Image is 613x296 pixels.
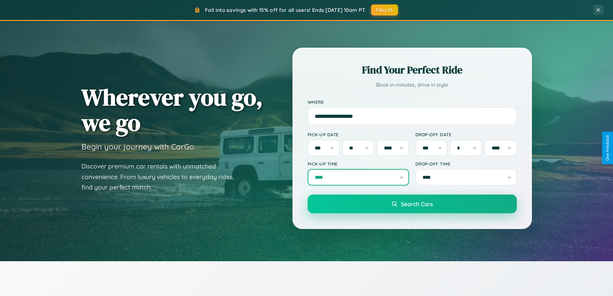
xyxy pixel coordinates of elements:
div: Give Feedback [605,135,610,161]
p: Book in minutes, drive in style [308,80,517,90]
span: Fall into savings with 15% off for all users! Ends [DATE] 10am PT. [205,7,366,13]
button: FALL15 [371,5,398,15]
label: Where [308,99,517,105]
h1: Wherever you go, we go [81,84,263,135]
label: Drop-off Date [415,132,517,137]
button: Search Cars [308,195,517,213]
h2: Find Your Perfect Ride [308,63,517,77]
span: Search Cars [401,200,433,207]
p: Discover premium car rentals with unmatched convenience. From luxury vehicles to everyday rides, ... [81,161,242,193]
label: Pick-up Date [308,132,409,137]
h3: Begin your journey with CarGo [81,142,194,151]
label: Drop-off Time [415,161,517,167]
label: Pick-up Time [308,161,409,167]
